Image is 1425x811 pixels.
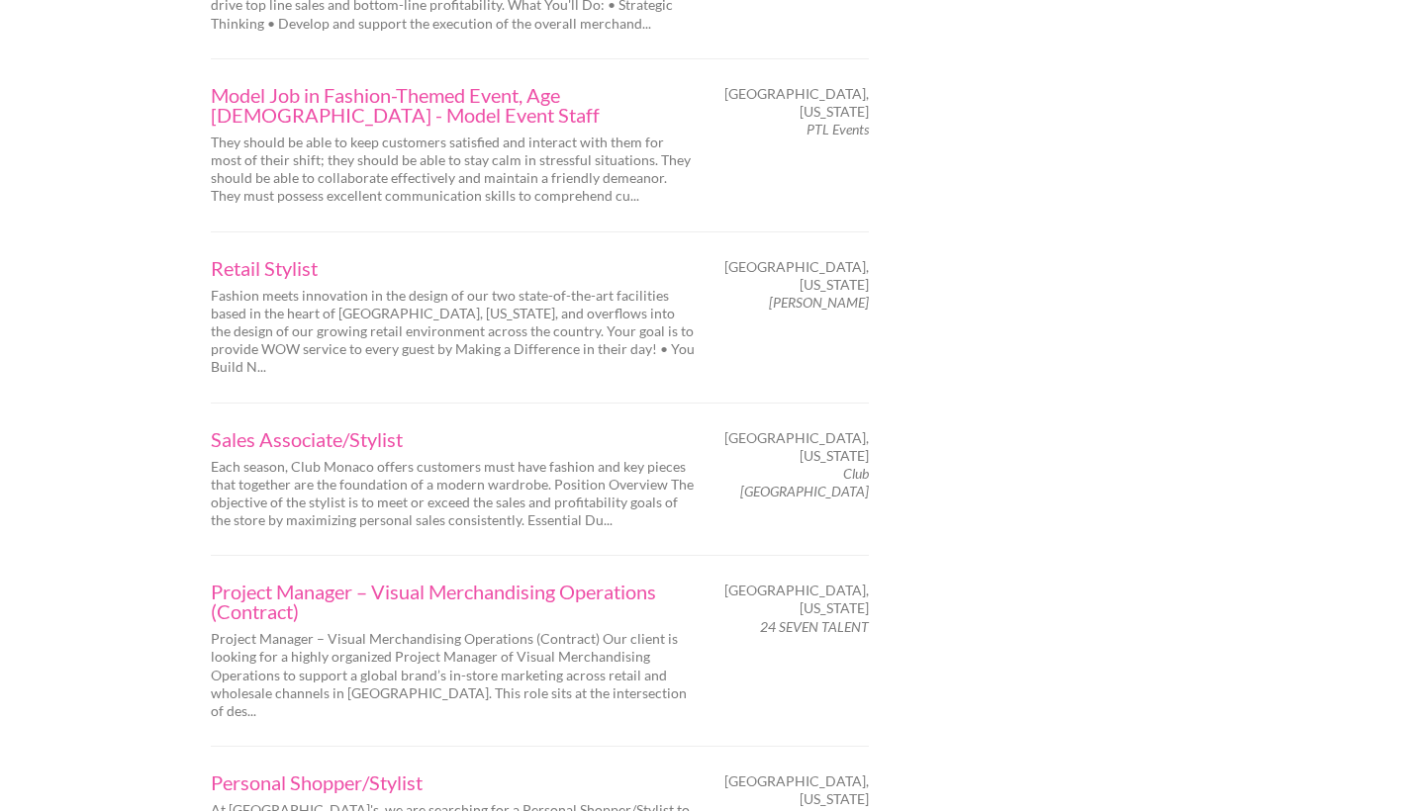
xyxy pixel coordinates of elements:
em: [PERSON_NAME] [769,294,869,311]
p: Project Manager – Visual Merchandising Operations (Contract) Our client is looking for a highly o... [211,630,696,720]
a: Retail Stylist [211,258,696,278]
a: Model Job in Fashion-Themed Event, Age [DEMOGRAPHIC_DATA] - Model Event Staff [211,85,696,125]
span: [GEOGRAPHIC_DATA], [US_STATE] [724,85,869,121]
span: [GEOGRAPHIC_DATA], [US_STATE] [724,429,869,465]
a: Personal Shopper/Stylist [211,772,696,792]
p: Fashion meets innovation in the design of our two state-of-the-art facilities based in the heart ... [211,287,696,377]
span: [GEOGRAPHIC_DATA], [US_STATE] [724,582,869,617]
em: 24 SEVEN TALENT [760,618,869,635]
p: Each season, Club Monaco offers customers must have fashion and key pieces that together are the ... [211,458,696,530]
p: They should be able to keep customers satisfied and interact with them for most of their shift; t... [211,134,696,206]
a: Project Manager – Visual Merchandising Operations (Contract) [211,582,696,621]
a: Sales Associate/Stylist [211,429,696,449]
em: PTL Events [807,121,869,137]
em: Club [GEOGRAPHIC_DATA] [740,465,869,499]
span: [GEOGRAPHIC_DATA], [US_STATE] [724,258,869,294]
span: [GEOGRAPHIC_DATA], [US_STATE] [724,772,869,808]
